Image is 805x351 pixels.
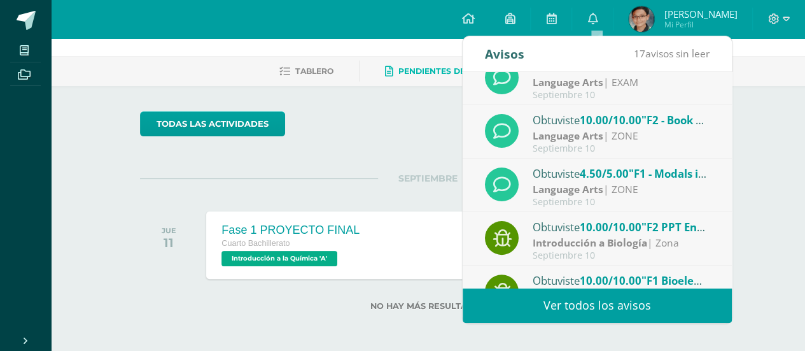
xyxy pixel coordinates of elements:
span: SEPTIEMBRE [378,173,478,184]
div: Obtuviste en [533,218,710,235]
strong: Language Arts [533,129,603,143]
strong: Language Arts [533,75,603,89]
strong: Language Arts [533,182,603,196]
span: [PERSON_NAME] [664,8,737,20]
span: "F2 - Book pages" [641,113,731,127]
a: Tablero [279,61,333,82]
a: Ver todos los avisos [463,288,732,323]
div: JUE [162,226,176,235]
span: Cuarto Bachillerato [221,239,290,248]
span: "F1 - Modals into practice #1" [629,166,783,181]
span: 10.00/10.00 [580,113,641,127]
span: Mi Perfil [664,19,737,30]
div: Septiembre 10 [533,90,710,101]
a: todas las Actividades [140,111,285,136]
div: | ZONE [533,129,710,143]
div: Septiembre 10 [533,250,710,261]
div: Fase 1 PROYECTO FINAL [221,224,360,237]
div: | ZONE [533,182,710,197]
div: Septiembre 10 [533,197,710,208]
strong: Introducción a Biología [533,236,647,250]
span: 10.00/10.00 [580,220,641,234]
div: | Zona [533,236,710,250]
span: Pendientes de entrega [398,66,507,76]
a: Pendientes de entrega [385,61,507,82]
div: Obtuviste en [533,111,710,128]
div: Avisos [485,36,524,71]
span: 10.00/10.00 [580,273,641,288]
div: 11 [162,235,176,250]
img: 3bba886a9c75063d96c5e58f8e6632be.png [629,6,654,32]
span: 4.50/5.00 [580,166,629,181]
div: Obtuviste en [533,272,710,289]
span: avisos sin leer [634,47,710,61]
div: Obtuviste en [533,165,710,182]
span: Tablero [295,66,333,76]
label: No hay más resultados [140,301,716,311]
div: | EXAM [533,75,710,90]
div: Septiembre 10 [533,143,710,154]
span: Introducción a la Química 'A' [221,251,337,266]
span: 17 [634,47,645,61]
